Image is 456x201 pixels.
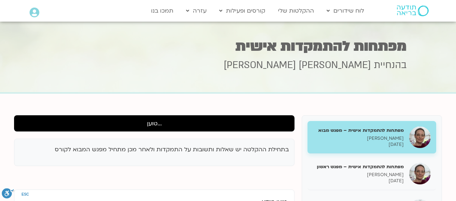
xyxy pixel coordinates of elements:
[397,5,429,16] img: תודעה בריאה
[313,127,404,134] h5: מפתחות להתמקדות אישית – מפגש מבוא
[374,59,407,72] span: בהנחיית
[409,126,431,148] img: מפתחות להתמקדות אישית – מפגש מבוא
[313,172,404,178] p: [PERSON_NAME]
[323,4,368,18] a: לוח שידורים
[20,144,289,155] p: בתחילת ההקלטה יש שאלות ותשובות על התמקדות ולאחר מכן מתחיל מפגש המבוא לקורס
[313,164,404,170] h5: מפתחות להתמקדות אישית – מפגש ראשון
[313,135,404,142] p: [PERSON_NAME]
[216,4,269,18] a: קורסים ופעילות
[50,39,407,53] h1: מפתחות להתמקדות אישית
[147,4,177,18] a: תמכו בנו
[313,178,404,184] p: [DATE]
[182,4,210,18] a: עזרה
[224,59,371,72] span: [PERSON_NAME] [PERSON_NAME]
[409,163,431,184] img: מפתחות להתמקדות אישית – מפגש ראשון
[313,142,404,148] p: [DATE]
[274,4,318,18] a: ההקלטות שלי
